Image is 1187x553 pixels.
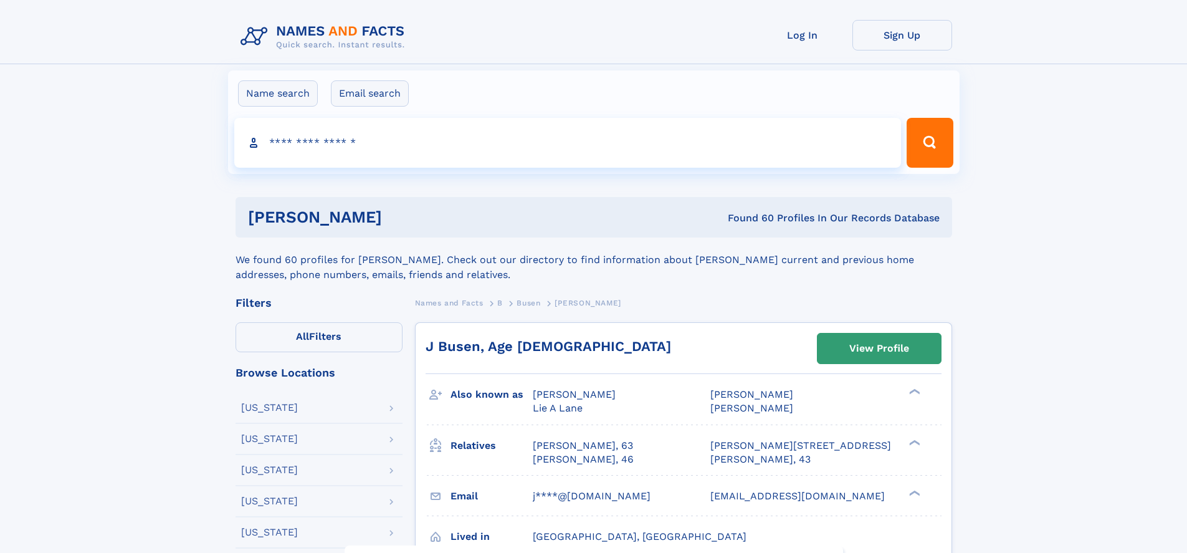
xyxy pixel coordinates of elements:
[533,388,616,400] span: [PERSON_NAME]
[533,402,583,414] span: Lie A Lane
[241,434,298,444] div: [US_STATE]
[238,80,318,107] label: Name search
[517,299,540,307] span: Busen
[533,531,746,542] span: [GEOGRAPHIC_DATA], [GEOGRAPHIC_DATA]
[426,339,671,354] a: J Busen, Age [DEMOGRAPHIC_DATA]
[248,209,555,225] h1: [PERSON_NAME]
[450,435,533,456] h3: Relatives
[710,402,793,414] span: [PERSON_NAME]
[906,438,921,446] div: ❯
[236,297,403,309] div: Filters
[906,489,921,497] div: ❯
[533,453,634,466] a: [PERSON_NAME], 46
[241,403,298,413] div: [US_STATE]
[533,439,633,453] a: [PERSON_NAME], 63
[555,299,621,307] span: [PERSON_NAME]
[849,334,909,363] div: View Profile
[710,388,793,400] span: [PERSON_NAME]
[234,118,902,168] input: search input
[236,322,403,352] label: Filters
[415,295,484,310] a: Names and Facts
[852,20,952,50] a: Sign Up
[241,465,298,475] div: [US_STATE]
[818,334,941,363] a: View Profile
[241,496,298,506] div: [US_STATE]
[710,439,891,453] a: [PERSON_NAME][STREET_ADDRESS]
[710,490,885,502] span: [EMAIL_ADDRESS][DOMAIN_NAME]
[710,453,811,466] a: [PERSON_NAME], 43
[497,295,503,310] a: B
[296,330,309,342] span: All
[517,295,540,310] a: Busen
[236,367,403,378] div: Browse Locations
[906,388,921,396] div: ❯
[331,80,409,107] label: Email search
[497,299,503,307] span: B
[450,486,533,507] h3: Email
[450,384,533,405] h3: Also known as
[236,238,952,282] div: We found 60 profiles for [PERSON_NAME]. Check out our directory to find information about [PERSON...
[236,20,415,54] img: Logo Names and Facts
[450,526,533,547] h3: Lived in
[241,527,298,537] div: [US_STATE]
[907,118,953,168] button: Search Button
[753,20,852,50] a: Log In
[555,211,940,225] div: Found 60 Profiles In Our Records Database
